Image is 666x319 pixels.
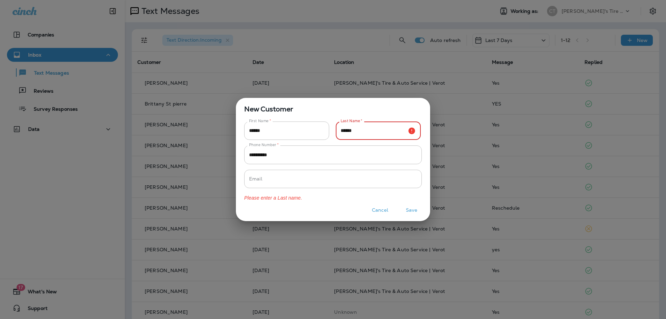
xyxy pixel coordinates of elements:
label: Last Name [341,118,362,124]
button: Save [399,205,425,216]
label: First Name [249,118,271,124]
p: Please enter a Last name. [236,195,430,201]
label: Phone Number [249,142,279,148]
button: Cancel [367,205,393,216]
span: New Customer [236,98,430,115]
